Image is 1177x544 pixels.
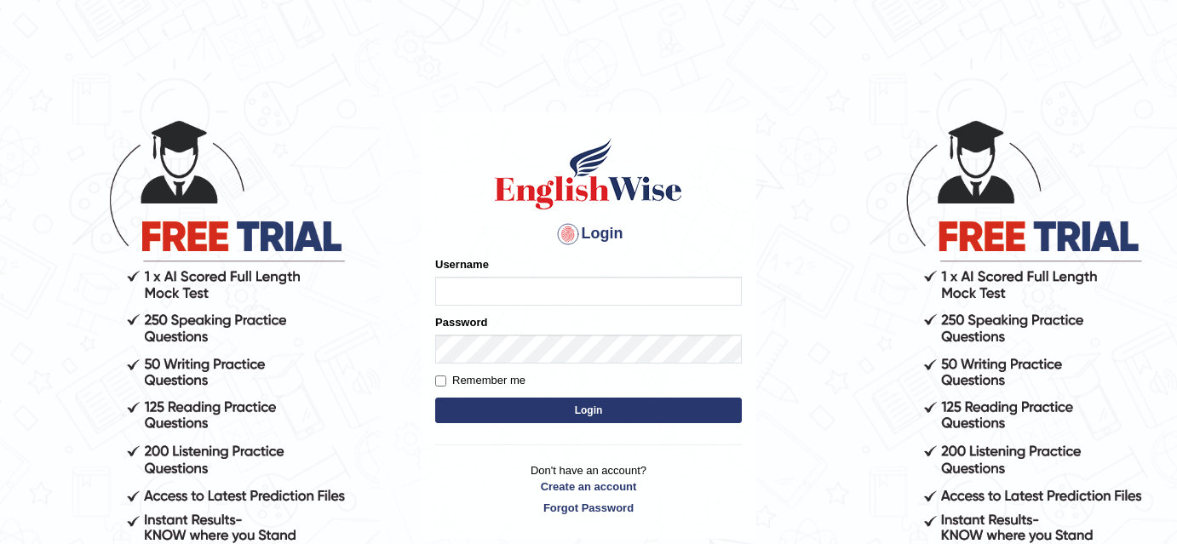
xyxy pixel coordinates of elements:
[435,372,525,389] label: Remember me
[435,256,489,272] label: Username
[435,220,742,248] h4: Login
[491,135,686,212] img: Logo of English Wise sign in for intelligent practice with AI
[435,375,446,387] input: Remember me
[435,478,742,495] a: Create an account
[435,462,742,515] p: Don't have an account?
[435,500,742,516] a: Forgot Password
[435,314,487,330] label: Password
[435,398,742,423] button: Login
